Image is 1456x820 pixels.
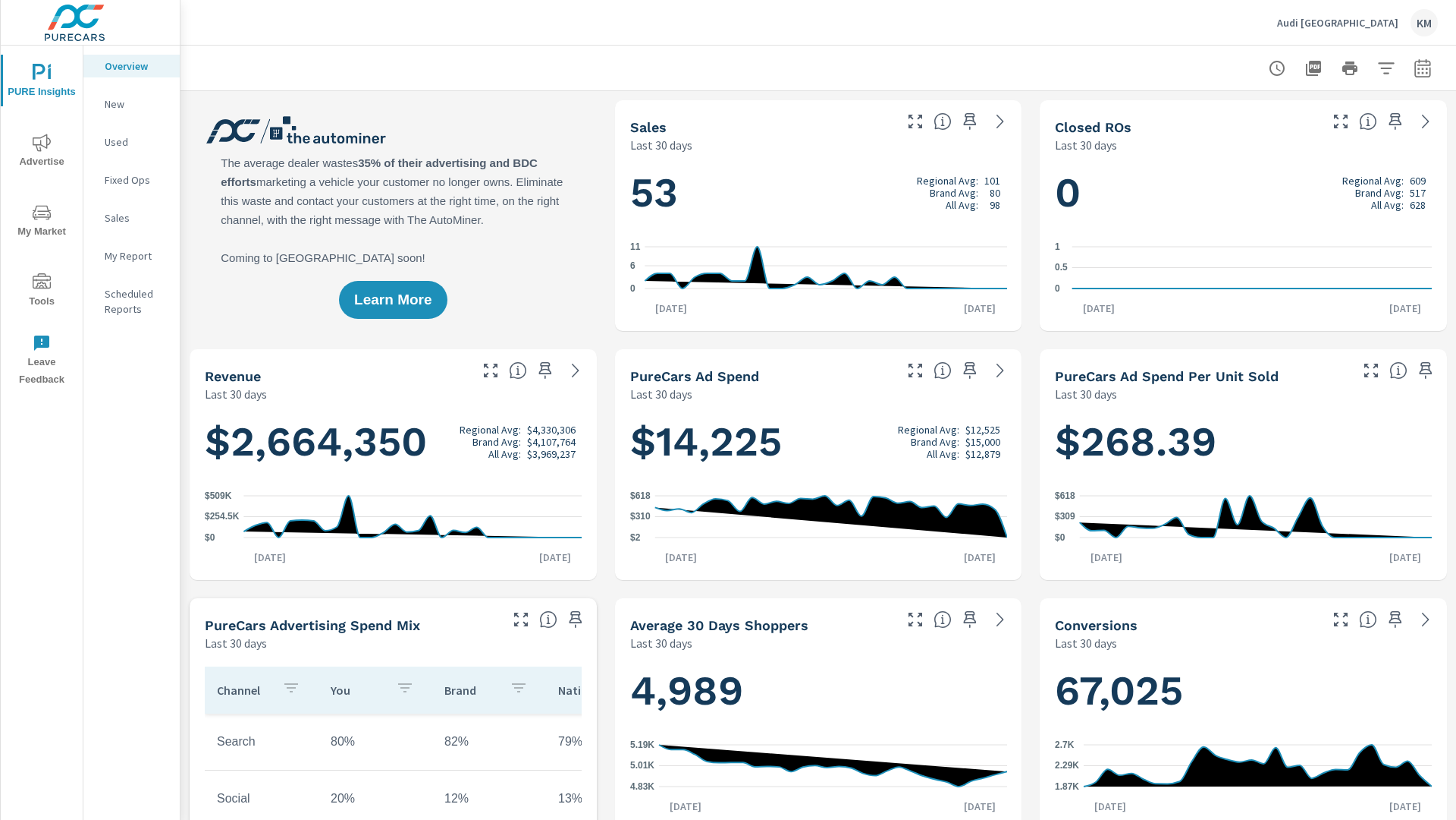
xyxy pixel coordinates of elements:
p: [DATE] [529,550,582,565]
p: [DATE] [953,550,1006,565]
span: Advertise [5,134,78,171]
p: Audi [GEOGRAPHIC_DATA] [1277,16,1398,30]
button: Make Fullscreen [1359,358,1383,383]
span: Total sales revenue over the selected date range. [Source: This data is sourced from the dealer’s... [509,361,527,380]
text: 2.29K [1055,761,1079,771]
p: [DATE] [645,301,698,316]
span: PURE Insights [5,64,78,101]
span: A rolling 30 day total of daily Shoppers on the dealership website, averaged over the selected da... [934,610,952,629]
p: 101 [984,175,1000,187]
text: $254.5K [205,512,240,522]
text: $0 [205,532,215,543]
p: Scheduled Reports [105,286,168,317]
p: Last 30 days [630,634,692,652]
p: Channel [217,683,270,698]
h1: 67,025 [1055,665,1432,717]
p: Brand [444,683,497,698]
div: nav menu [1,46,83,395]
button: Make Fullscreen [479,358,503,383]
p: Regional Avg: [1342,175,1404,187]
span: Save this to your personalized report [563,607,588,632]
p: [DATE] [953,799,1006,814]
p: Last 30 days [1055,136,1117,154]
h1: $14,225 [630,416,1007,468]
text: 4.83K [630,781,654,792]
a: See more details in report [1414,109,1438,134]
p: All Avg: [946,199,978,211]
span: Average cost of advertising per each vehicle sold at the dealer over the selected date range. The... [1389,361,1407,380]
button: Make Fullscreen [903,109,927,134]
p: [DATE] [654,550,708,565]
p: Fixed Ops [105,172,168,188]
p: 609 [1410,175,1426,187]
td: Social [205,780,318,818]
text: 2.7K [1055,740,1075,750]
p: My Report [105,248,168,263]
h5: PureCars Ad Spend Per Unit Sold [1055,368,1279,384]
p: Last 30 days [630,136,692,154]
h5: Closed ROs [1055,119,1131,135]
p: Regional Avg: [460,424,521,436]
p: $15,000 [965,436,1000,448]
text: 0 [630,283,635,294]
span: Save this to your personalized report [958,607,982,632]
p: 628 [1410,199,1426,211]
span: Number of vehicles sold by the dealership over the selected date range. [Source: This data is sou... [934,112,952,131]
button: Make Fullscreen [903,358,927,383]
text: 11 [630,241,641,252]
text: 6 [630,260,635,271]
text: 5.01K [630,760,654,771]
span: Save this to your personalized report [533,358,557,383]
h1: 0 [1055,167,1432,219]
p: [DATE] [1080,550,1133,565]
span: Save this to your personalized report [1383,109,1407,134]
text: 1 [1055,241,1060,252]
p: New [105,96,168,112]
button: Make Fullscreen [1329,607,1353,632]
span: The number of dealer-specified goals completed by a visitor. [Source: This data is provided by th... [1359,610,1377,629]
p: $4,330,306 [527,424,576,436]
div: Overview [83,55,180,77]
h5: Revenue [205,368,261,384]
p: [DATE] [1379,301,1432,316]
span: Save this to your personalized report [958,109,982,134]
p: $12,879 [965,448,1000,460]
p: [DATE] [1072,301,1125,316]
a: See more details in report [988,358,1012,383]
p: Regional Avg: [898,424,959,436]
span: Save this to your personalized report [1414,358,1438,383]
p: National [558,683,611,698]
span: Learn More [354,293,431,307]
h5: Average 30 Days Shoppers [630,617,808,633]
span: My Market [5,203,78,241]
p: All Avg: [1371,199,1404,211]
span: Leave Feedback [5,334,78,389]
p: Last 30 days [205,634,267,652]
p: Used [105,134,168,150]
h1: 4,989 [630,665,1007,717]
p: Brand Avg: [930,187,978,199]
div: Used [83,131,180,153]
span: Save this to your personalized report [958,358,982,383]
p: Last 30 days [205,385,267,403]
td: Search [205,723,318,761]
h5: Conversions [1055,617,1137,633]
button: "Export Report to PDF" [1298,53,1329,84]
td: 20% [318,780,432,818]
button: Print Report [1335,53,1365,84]
h5: PureCars Advertising Spend Mix [205,617,420,633]
h1: $268.39 [1055,416,1432,468]
p: Last 30 days [1055,385,1117,403]
td: 12% [432,780,546,818]
text: $509K [205,490,232,501]
p: 80 [990,187,1000,199]
h1: 53 [630,167,1007,219]
p: $12,525 [965,424,1000,436]
button: Apply Filters [1371,53,1401,84]
button: Make Fullscreen [903,607,927,632]
text: 1.87K [1055,781,1079,792]
p: Brand Avg: [1355,187,1404,199]
div: My Report [83,244,180,267]
p: Brand Avg: [911,436,959,448]
span: Save this to your personalized report [1383,607,1407,632]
